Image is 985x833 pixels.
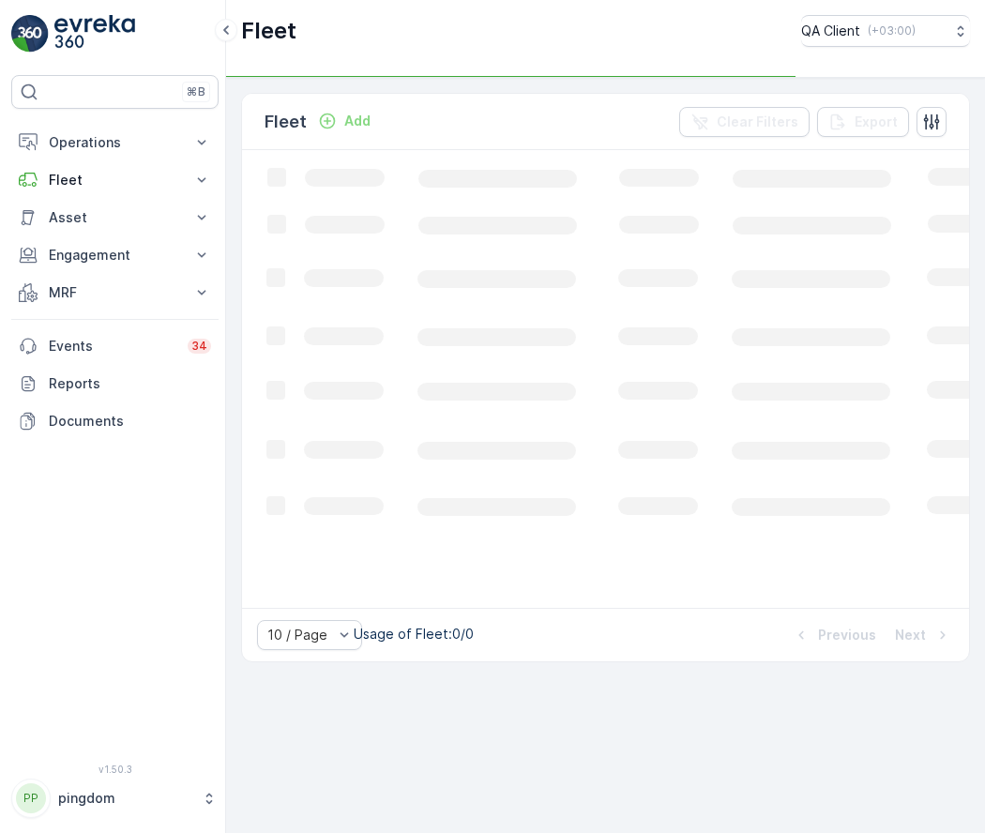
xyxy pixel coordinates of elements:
[49,208,181,227] p: Asset
[11,124,219,161] button: Operations
[11,274,219,311] button: MRF
[187,84,205,99] p: ⌘B
[11,15,49,53] img: logo
[11,199,219,236] button: Asset
[817,107,909,137] button: Export
[893,624,954,646] button: Next
[16,783,46,813] div: PP
[717,113,798,131] p: Clear Filters
[801,15,970,47] button: QA Client(+03:00)
[818,626,876,644] p: Previous
[311,110,378,132] button: Add
[11,365,219,402] a: Reports
[855,113,898,131] p: Export
[11,327,219,365] a: Events34
[49,283,181,302] p: MRF
[265,109,307,135] p: Fleet
[49,337,176,356] p: Events
[895,626,926,644] p: Next
[679,107,810,137] button: Clear Filters
[58,789,192,808] p: pingdom
[49,133,181,152] p: Operations
[11,161,219,199] button: Fleet
[49,171,181,189] p: Fleet
[790,624,878,646] button: Previous
[49,246,181,265] p: Engagement
[49,412,211,431] p: Documents
[11,236,219,274] button: Engagement
[801,22,860,40] p: QA Client
[49,374,211,393] p: Reports
[11,779,219,818] button: PPpingdom
[11,764,219,775] span: v 1.50.3
[344,112,371,130] p: Add
[54,15,135,53] img: logo_light-DOdMpM7g.png
[11,402,219,440] a: Documents
[354,625,474,644] p: Usage of Fleet : 0/0
[241,16,296,46] p: Fleet
[868,23,916,38] p: ( +03:00 )
[191,339,207,354] p: 34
